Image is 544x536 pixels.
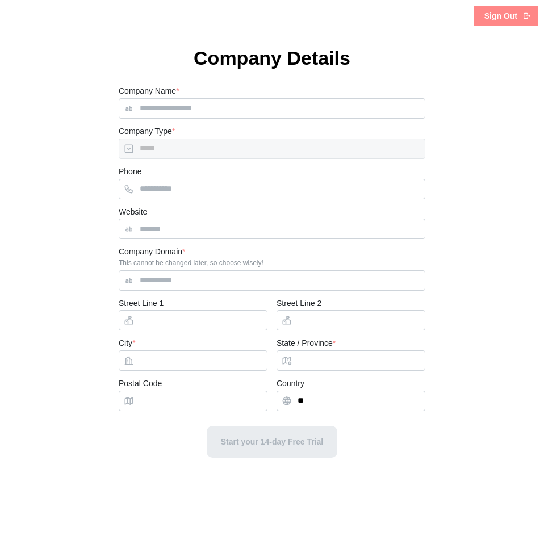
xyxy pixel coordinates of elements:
[119,298,164,310] label: Street Line 1
[119,378,162,390] label: Postal Code
[484,6,517,26] span: Sign Out
[277,337,336,350] label: State / Province
[119,125,175,138] label: Company Type
[277,298,321,310] label: Street Line 2
[119,259,425,267] div: This cannot be changed later, so choose wisely!
[119,85,179,98] label: Company Name
[119,45,425,70] h1: Company Details
[277,378,304,390] label: Country
[474,6,538,26] button: Sign Out
[119,166,141,178] label: Phone
[119,206,147,219] label: Website
[119,337,136,350] label: City
[119,246,186,258] label: Company Domain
